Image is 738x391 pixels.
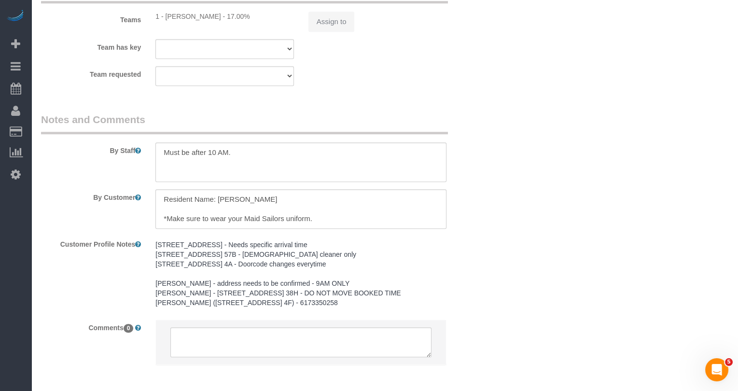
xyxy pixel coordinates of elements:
[34,320,148,333] label: Comments
[124,324,134,333] span: 0
[34,189,148,202] label: By Customer
[6,10,25,23] img: Automaid Logo
[34,12,148,25] label: Teams
[155,12,293,21] div: 1 - [PERSON_NAME] - 17.00%
[34,39,148,52] label: Team has key
[155,240,446,307] pre: [STREET_ADDRESS] - Needs specific arrival time [STREET_ADDRESS] 57B - [DEMOGRAPHIC_DATA] cleaner ...
[34,66,148,79] label: Team requested
[705,358,728,381] iframe: Intercom live chat
[34,236,148,249] label: Customer Profile Notes
[41,112,448,134] legend: Notes and Comments
[725,358,733,366] span: 5
[34,142,148,155] label: By Staff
